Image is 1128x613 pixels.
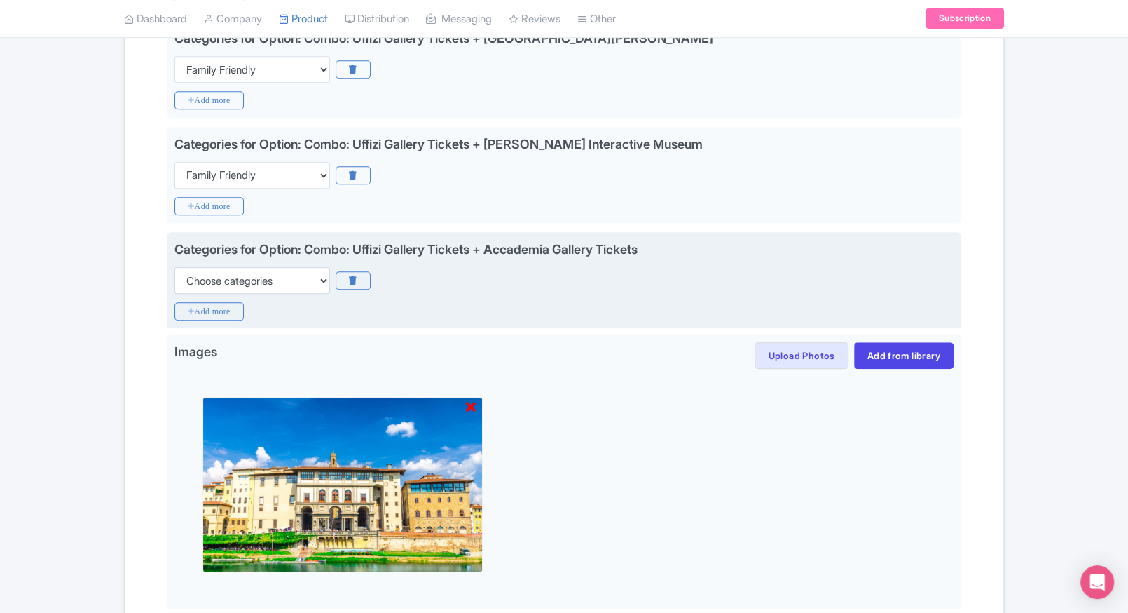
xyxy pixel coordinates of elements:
[854,342,954,369] a: Add from library
[1080,565,1114,599] div: Open Intercom Messenger
[174,342,217,365] span: Images
[174,31,713,46] div: Categories for Option: Combo: Uffizi Gallery Tickets + [GEOGRAPHIC_DATA][PERSON_NAME]
[174,242,638,257] div: Categories for Option: Combo: Uffizi Gallery Tickets + Accademia Gallery Tickets
[174,137,703,151] div: Categories for Option: Combo: Uffizi Gallery Tickets + [PERSON_NAME] Interactive Museum
[174,91,244,109] i: Add more
[174,302,244,321] i: Add more
[926,8,1004,29] a: Subscription
[174,197,244,215] i: Add more
[202,397,483,572] img: x9hxknoyvvmlefjsl5xg.jpg
[755,342,848,369] button: Upload Photos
